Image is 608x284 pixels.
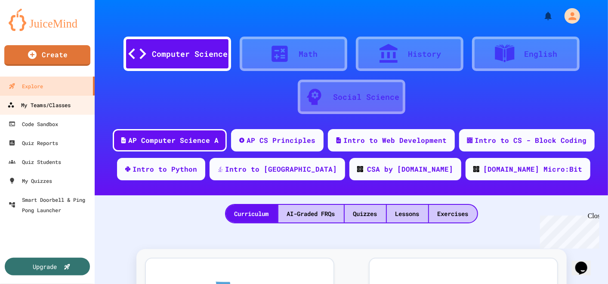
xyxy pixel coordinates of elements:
div: Intro to Web Development [344,135,447,145]
div: Math [299,48,318,60]
div: Code Sandbox [9,119,58,129]
iframe: chat widget [537,212,599,249]
div: History [408,48,441,60]
div: My Notifications [527,9,556,23]
img: logo-orange.svg [9,9,86,31]
div: Computer Science [152,48,228,60]
div: AP Computer Science A [129,135,219,145]
a: Create [4,45,90,66]
div: Smart Doorbell & Ping Pong Launcher [9,194,91,215]
div: Quizzes [345,205,386,222]
div: Curriculum [226,205,278,222]
div: My Teams/Classes [7,100,71,111]
div: [DOMAIN_NAME] Micro:Bit [484,164,583,174]
img: CODE_logo_RGB.png [473,166,479,172]
div: Intro to Python [133,164,198,174]
div: Quiz Reports [9,138,58,148]
div: Chat with us now!Close [3,3,59,55]
iframe: chat widget [572,250,599,275]
div: Explore [9,81,43,91]
div: Lessons [387,205,428,222]
div: CSA by [DOMAIN_NAME] [367,164,454,174]
div: Social Science [333,91,400,103]
div: AI-Graded FRQs [278,205,344,222]
div: My Account [556,6,582,26]
div: Exercises [429,205,477,222]
div: Intro to [GEOGRAPHIC_DATA] [225,164,337,174]
div: AP CS Principles [247,135,316,145]
div: English [524,48,557,60]
div: My Quizzes [9,176,52,186]
img: CODE_logo_RGB.png [357,166,363,172]
div: Upgrade [33,262,57,271]
div: Quiz Students [9,157,61,167]
div: Intro to CS - Block Coding [475,135,587,145]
